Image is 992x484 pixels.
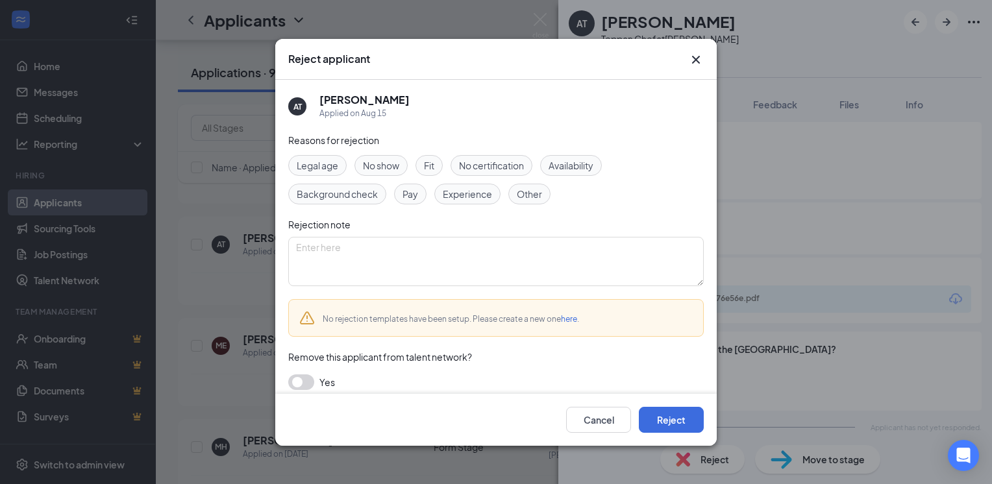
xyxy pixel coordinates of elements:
[517,187,542,201] span: Other
[639,406,704,432] button: Reject
[319,93,410,107] h5: [PERSON_NAME]
[288,351,472,363] span: Remove this applicant from talent network?
[424,158,434,173] span: Fit
[293,101,302,112] div: AT
[297,158,338,173] span: Legal age
[566,406,631,432] button: Cancel
[549,158,593,173] span: Availability
[297,187,378,201] span: Background check
[459,158,524,173] span: No certification
[299,310,315,326] svg: Warning
[403,187,418,201] span: Pay
[288,52,370,66] h3: Reject applicant
[323,314,579,324] span: No rejection templates have been setup. Please create a new one .
[288,219,351,230] span: Rejection note
[443,187,492,201] span: Experience
[688,52,704,67] button: Close
[561,314,577,324] a: here
[288,134,379,146] span: Reasons for rejection
[319,374,335,390] span: Yes
[319,107,410,120] div: Applied on Aug 15
[948,440,979,471] div: Open Intercom Messenger
[688,52,704,67] svg: Cross
[363,158,399,173] span: No show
